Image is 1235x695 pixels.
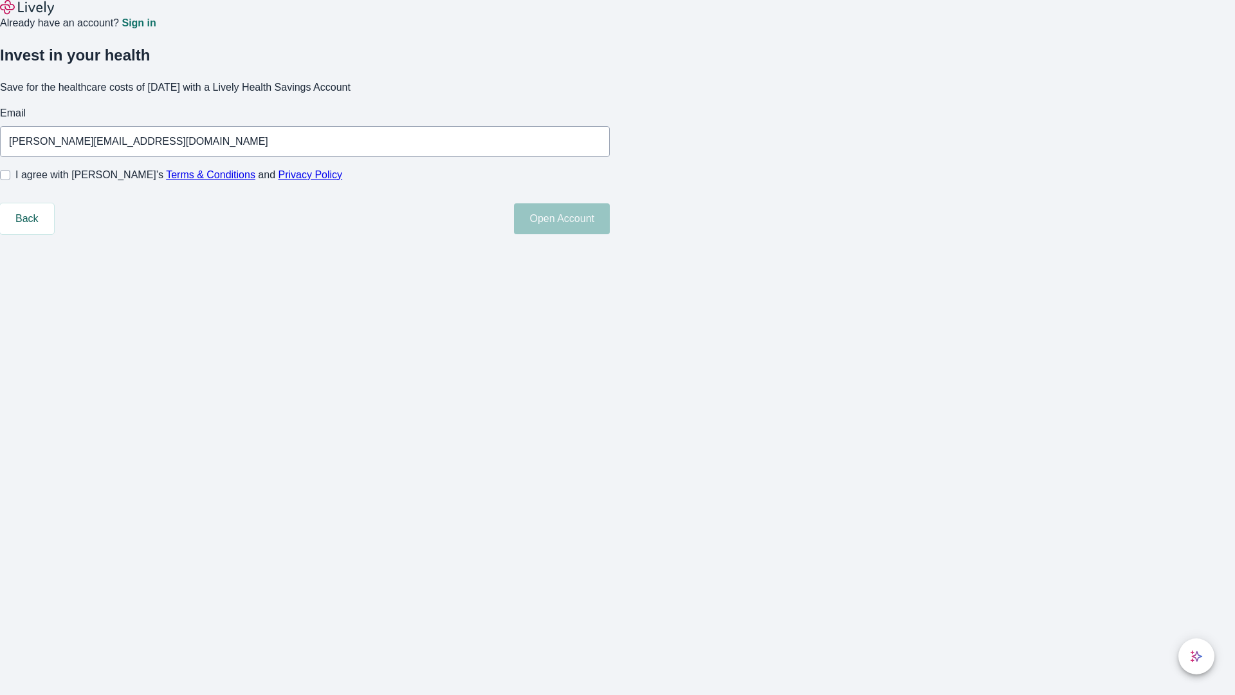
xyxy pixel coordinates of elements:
[279,169,343,180] a: Privacy Policy
[166,169,255,180] a: Terms & Conditions
[1178,638,1214,674] button: chat
[1190,650,1203,663] svg: Lively AI Assistant
[15,167,342,183] span: I agree with [PERSON_NAME]’s and
[122,18,156,28] a: Sign in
